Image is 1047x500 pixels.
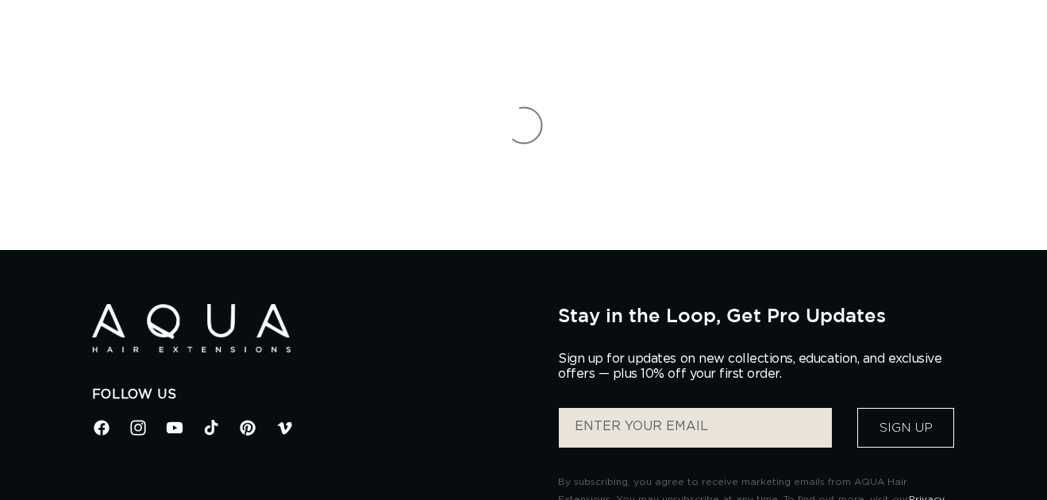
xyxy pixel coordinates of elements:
[857,408,954,448] button: Sign Up
[558,304,955,326] h2: Stay in the Loop, Get Pro Updates
[92,304,291,352] img: Aqua Hair Extensions
[559,408,832,448] input: ENTER YOUR EMAIL
[92,387,534,403] h2: Follow Us
[558,352,955,382] p: Sign up for updates on new collections, education, and exclusive offers — plus 10% off your first...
